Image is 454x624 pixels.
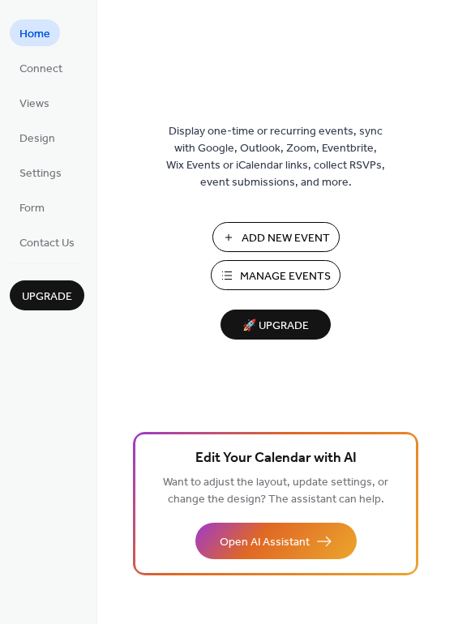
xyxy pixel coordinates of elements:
[19,26,50,43] span: Home
[19,96,49,113] span: Views
[10,124,65,151] a: Design
[10,89,59,116] a: Views
[211,260,340,290] button: Manage Events
[10,280,84,310] button: Upgrade
[163,472,388,511] span: Want to adjust the layout, update settings, or change the design? The assistant can help.
[166,123,385,191] span: Display one-time or recurring events, sync with Google, Outlook, Zoom, Eventbrite, Wix Events or ...
[19,130,55,147] span: Design
[10,194,54,220] a: Form
[10,54,72,81] a: Connect
[19,235,75,252] span: Contact Us
[19,61,62,78] span: Connect
[19,165,62,182] span: Settings
[195,447,357,470] span: Edit Your Calendar with AI
[10,229,84,255] a: Contact Us
[19,200,45,217] span: Form
[221,310,331,340] button: 🚀 Upgrade
[220,534,310,551] span: Open AI Assistant
[242,230,330,247] span: Add New Event
[10,19,60,46] a: Home
[240,268,331,285] span: Manage Events
[230,315,321,337] span: 🚀 Upgrade
[10,159,71,186] a: Settings
[212,222,340,252] button: Add New Event
[22,288,72,306] span: Upgrade
[195,523,357,559] button: Open AI Assistant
